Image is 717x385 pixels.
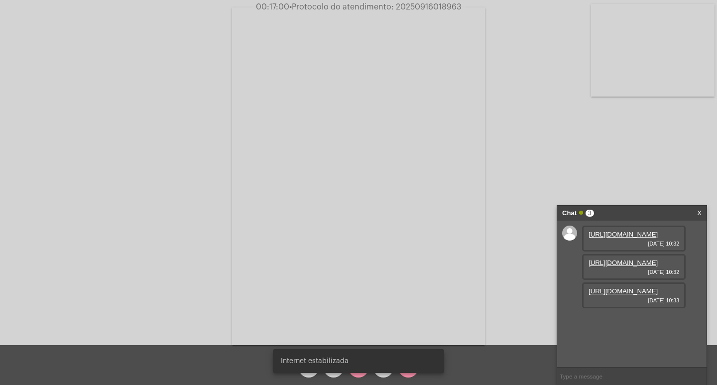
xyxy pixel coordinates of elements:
span: • [289,3,292,11]
span: [DATE] 10:32 [589,269,679,275]
span: [DATE] 10:33 [589,297,679,303]
strong: Chat [562,206,577,221]
span: 00:17:00 [256,3,289,11]
span: [DATE] 10:32 [589,241,679,247]
span: Protocolo do atendimento: 20250916018963 [289,3,462,11]
a: [URL][DOMAIN_NAME] [589,231,658,238]
a: [URL][DOMAIN_NAME] [589,287,658,295]
input: Type a message [557,368,707,385]
span: 3 [586,210,594,217]
a: X [697,206,702,221]
span: Online [579,211,583,215]
span: Internet estabilizada [281,356,349,366]
a: [URL][DOMAIN_NAME] [589,259,658,266]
